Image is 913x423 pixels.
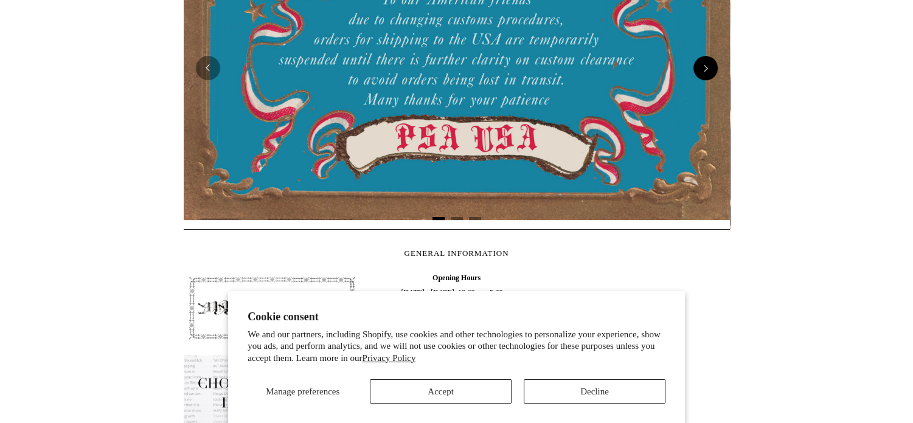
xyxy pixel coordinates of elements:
button: Decline [524,379,665,404]
span: GENERAL INFORMATION [404,249,509,258]
img: pf-4db91bb9--1305-Newsletter-Button_1200x.jpg [184,270,360,346]
span: [DATE] - [DATE]: 10:30am - 5:30pm [DATE]: 10.30am - 6pm [DATE]: 11.30am - 5.30pm 020 7613 3842 [368,270,544,387]
h2: Cookie consent [248,311,665,323]
button: Page 1 [432,217,445,220]
button: Previous [196,56,220,80]
a: Privacy Policy [363,353,416,363]
button: Page 2 [451,217,463,220]
p: We and our partners, including Shopify, use cookies and other technologies to personalize your ex... [248,329,665,365]
span: Manage preferences [266,387,339,396]
button: Page 3 [469,217,481,220]
b: Opening Hours [432,273,481,282]
button: Manage preferences [248,379,358,404]
button: Accept [370,379,512,404]
button: Next [693,56,718,80]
